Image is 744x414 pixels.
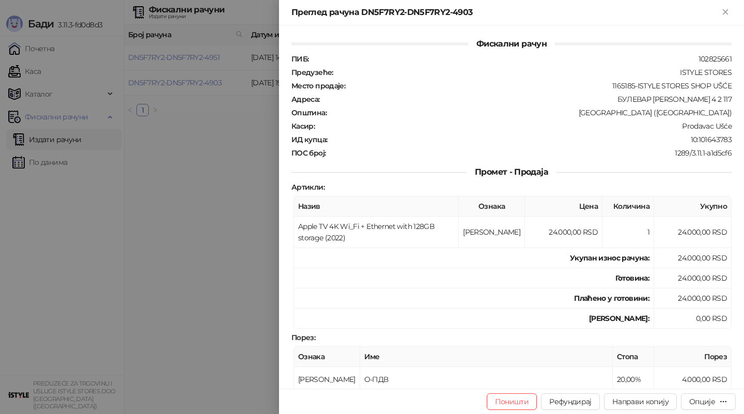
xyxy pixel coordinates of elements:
td: 24.000,00 RSD [654,217,732,248]
strong: Плаћено у готовини: [574,294,649,303]
strong: Адреса : [291,95,320,104]
strong: Укупан износ рачуна : [570,253,649,263]
button: Рефундирај [541,393,600,410]
strong: ПОС број : [291,148,326,158]
button: Поништи [487,393,537,410]
div: Опције [689,397,715,406]
td: 24.000,00 RSD [654,268,732,288]
div: 10:101643783 [328,135,733,144]
div: Prodavac Ušće [316,121,733,131]
strong: Готовина : [615,273,649,283]
th: Назив [294,196,459,217]
span: Фискални рачун [468,39,555,49]
th: Име [360,347,613,367]
th: Количина [602,196,654,217]
button: Направи копију [604,393,677,410]
th: Стопа [613,347,654,367]
div: [GEOGRAPHIC_DATA] ([GEOGRAPHIC_DATA]) [328,108,733,117]
th: Ознака [459,196,525,217]
div: 1289/3.11.1-a1d5cf6 [327,148,733,158]
strong: Место продаје : [291,81,345,90]
td: 24.000,00 RSD [654,248,732,268]
th: Порез [654,347,732,367]
strong: Порез : [291,333,315,342]
strong: Општина : [291,108,327,117]
th: Ознака [294,347,360,367]
span: Направи копију [612,397,669,406]
div: ISTYLE STORES [334,68,733,77]
strong: Артикли : [291,182,324,192]
strong: [PERSON_NAME]: [589,314,649,323]
span: Промет - Продаја [467,167,556,177]
button: Опције [681,393,736,410]
td: 0,00 RSD [654,309,732,329]
td: О-ПДВ [360,367,613,392]
td: [PERSON_NAME] [294,367,360,392]
td: 24.000,00 RSD [525,217,602,248]
th: Цена [525,196,602,217]
strong: ИД купца : [291,135,327,144]
div: 1165185-ISTYLE STORES SHOP UŠĆE [346,81,733,90]
td: 24.000,00 RSD [654,288,732,309]
th: Укупно [654,196,732,217]
td: [PERSON_NAME] [459,217,525,248]
div: БУЛЕВАР [PERSON_NAME] 4 2 117 [321,95,733,104]
td: Apple TV 4K Wi_Fi + Ethernet with 128GB storage (2022) [294,217,459,248]
strong: ПИБ : [291,54,308,64]
strong: Касир : [291,121,315,131]
div: 102825661 [309,54,733,64]
button: Close [719,6,732,19]
td: 20,00% [613,367,654,392]
td: 4.000,00 RSD [654,367,732,392]
td: 1 [602,217,654,248]
div: Преглед рачуна DN5F7RY2-DN5F7RY2-4903 [291,6,719,19]
strong: Предузеће : [291,68,333,77]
